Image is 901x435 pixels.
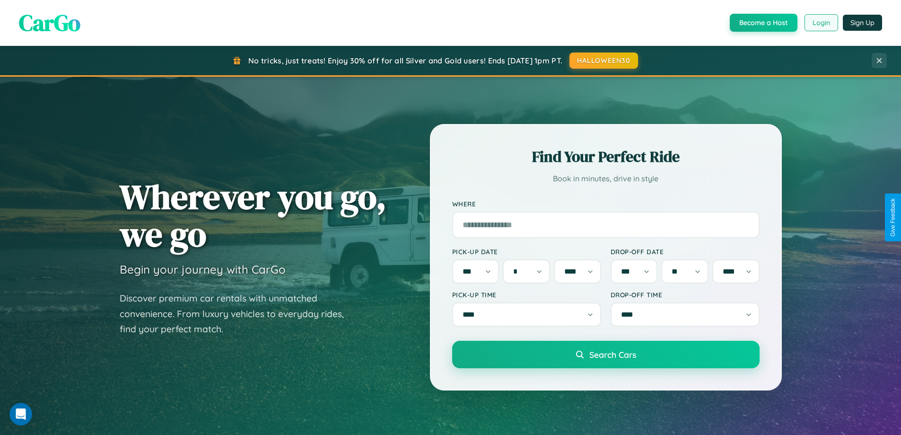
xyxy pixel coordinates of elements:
[248,56,562,65] span: No tricks, just treats! Enjoy 30% off for all Silver and Gold users! Ends [DATE] 1pm PT.
[452,172,760,186] p: Book in minutes, drive in style
[589,349,636,360] span: Search Cars
[452,200,760,208] label: Where
[120,262,286,276] h3: Begin your journey with CarGo
[569,53,638,69] button: HALLOWEEN30
[120,291,356,337] p: Discover premium car rentals with unmatched convenience. From luxury vehicles to everyday rides, ...
[890,198,896,237] div: Give Feedback
[452,341,760,368] button: Search Cars
[120,178,386,253] h1: Wherever you go, we go
[730,14,797,32] button: Become a Host
[452,146,760,167] h2: Find Your Perfect Ride
[805,14,838,31] button: Login
[452,291,601,299] label: Pick-up Time
[452,248,601,256] label: Pick-up Date
[611,248,760,256] label: Drop-off Date
[611,291,760,299] label: Drop-off Time
[843,15,882,31] button: Sign Up
[19,7,80,38] span: CarGo
[9,403,32,426] iframe: Intercom live chat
